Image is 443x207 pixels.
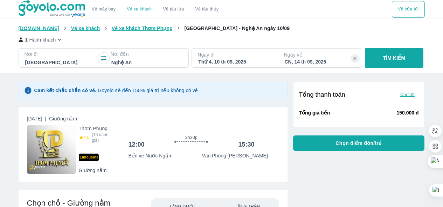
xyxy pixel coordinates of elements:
[128,141,144,148] span: 12:00
[400,92,415,97] span: Chi tiết
[396,90,418,99] button: Chi tiết
[184,25,290,31] span: [GEOGRAPHIC_DATA] - Nghệ An ngày 10/09
[84,135,90,140] span: 4.5
[198,51,270,58] p: Ngày đi
[238,141,254,148] span: 15:30
[45,116,47,121] span: |
[293,135,425,151] button: Chọn điểm đón/trả
[284,51,356,58] p: Ngày về
[396,109,418,116] p: 150.000 đ
[335,140,382,147] span: Chọn điểm đón/trả
[392,1,424,18] div: choose transportation mode
[392,1,424,18] button: Vé của tôi
[19,36,63,43] button: 1 Hành khách
[189,1,224,18] button: Vé tàu thủy
[128,152,172,159] span: Bến xe Nước Ngầm
[198,58,269,65] div: Thứ 4, 10 th 09, 2025
[34,88,97,93] strong: Cam kết chắc chắn có vé.
[112,25,173,31] span: Vé xe khách Thơm Phụng
[71,25,100,31] span: Vé xe khách
[79,154,99,161] span: Limousine
[202,152,254,159] span: Văn Phòng [PERSON_NAME]
[111,51,183,58] p: Nơi đến
[92,132,111,143] span: (16 đánh giá)
[25,87,32,94] img: glyph
[92,7,116,12] a: Vé máy bay
[19,25,425,32] nav: breadcrumb
[185,135,198,140] span: 3h30p
[27,115,77,122] span: [DATE] Giường nằm
[127,7,152,12] a: Vé xe khách
[34,88,198,93] span: Goyolo sẽ đền 150% giá trị nếu không có vé
[19,25,60,31] span: [DOMAIN_NAME]
[79,125,108,132] span: Thơm Phụng
[299,109,330,116] p: Tổng giá tiền
[285,58,355,65] div: CN, 14 th 09, 2025
[25,36,56,43] p: 1 Hành khách
[383,54,406,61] p: TÌM KIẾM
[299,88,345,102] ul: Tổng thanh toán
[79,167,111,174] span: Giường nằm
[86,1,224,18] div: choose transportation mode
[25,51,97,58] p: Nơi đi
[365,48,423,68] button: TÌM KIẾM
[158,1,190,18] a: Vé tàu lửa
